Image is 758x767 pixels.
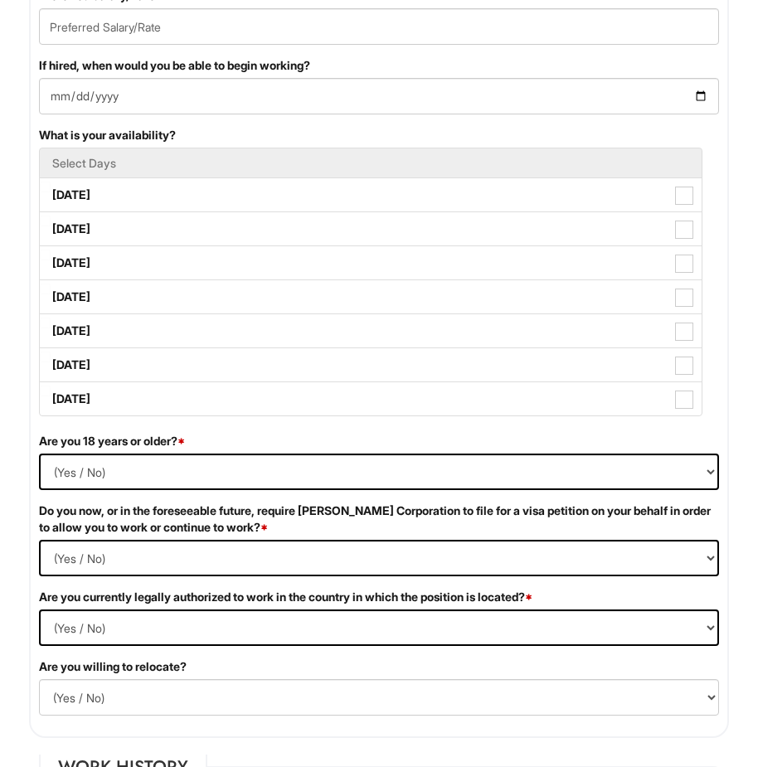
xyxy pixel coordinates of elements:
[40,314,702,347] label: [DATE]
[40,382,702,415] label: [DATE]
[39,57,310,74] label: If hired, when would you be able to begin working?
[39,454,719,490] select: (Yes / No)
[39,609,719,646] select: (Yes / No)
[39,433,185,449] label: Are you 18 years or older?
[39,679,719,716] select: (Yes / No)
[40,348,702,381] label: [DATE]
[39,502,719,536] label: Do you now, or in the foreseeable future, require [PERSON_NAME] Corporation to file for a visa pe...
[40,246,702,279] label: [DATE]
[39,8,719,45] input: Preferred Salary/Rate
[40,178,702,211] label: [DATE]
[39,540,719,576] select: (Yes / No)
[39,589,532,605] label: Are you currently legally authorized to work in the country in which the position is located?
[39,658,187,675] label: Are you willing to relocate?
[40,280,702,313] label: [DATE]
[52,157,689,169] h5: Select Days
[39,127,176,143] label: What is your availability?
[40,212,702,245] label: [DATE]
